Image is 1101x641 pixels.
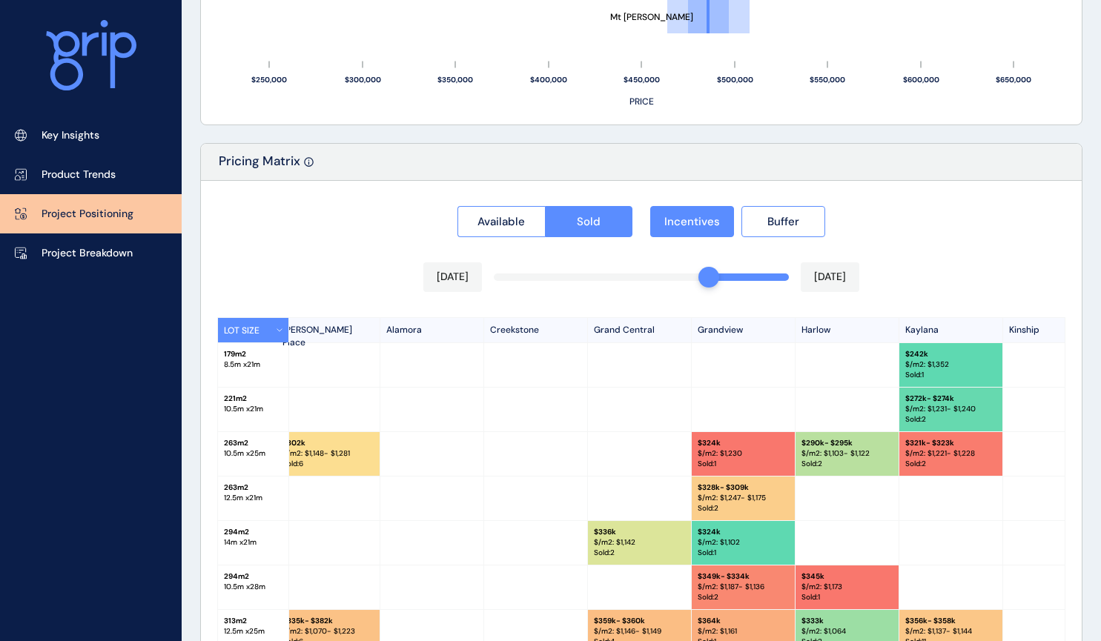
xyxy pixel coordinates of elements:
[484,318,588,342] p: Creekstone
[698,503,789,514] p: Sold : 2
[905,349,996,359] p: $ 242k
[905,438,996,448] p: $ 321k - $323k
[899,318,1003,342] p: Kaylana
[698,616,789,626] p: $ 364k
[698,571,789,582] p: $ 349k - $334k
[457,206,545,237] button: Available
[624,75,660,84] text: $450,000
[905,393,996,404] p: $ 272k - $274k
[664,214,720,229] span: Incentives
[224,393,282,404] p: 221 m2
[282,459,374,469] p: Sold : 6
[801,438,893,448] p: $ 290k - $295k
[224,626,282,637] p: 12.5 m x 25 m
[282,448,374,459] p: $/m2: $ 1,148 - $1,281
[530,75,567,84] text: $400,000
[905,359,996,370] p: $/m2: $ 1,352
[814,270,846,285] p: [DATE]
[224,537,282,548] p: 14 m x 21 m
[698,482,789,493] p: $ 328k - $309k
[903,75,939,84] text: $600,000
[741,206,825,237] button: Buffer
[545,206,633,237] button: Sold
[219,153,300,180] p: Pricing Matrix
[905,626,996,637] p: $/m2: $ 1,137 - $1,144
[905,616,996,626] p: $ 356k - $358k
[224,448,282,459] p: 10.5 m x 25 m
[224,349,282,359] p: 179 m2
[224,527,282,537] p: 294 m2
[629,96,654,107] text: PRICE
[42,207,133,222] p: Project Positioning
[698,537,789,548] p: $/m2: $ 1,102
[42,167,116,182] p: Product Trends
[610,11,693,23] text: Mt [PERSON_NAME]
[717,75,753,84] text: $500,000
[698,582,789,592] p: $/m2: $ 1,187 - $1,136
[277,318,380,342] p: [PERSON_NAME] Place
[796,318,899,342] p: Harlow
[801,626,893,637] p: $/m2: $ 1,064
[282,626,374,637] p: $/m2: $ 1,070 - $1,223
[698,459,789,469] p: Sold : 1
[905,414,996,425] p: Sold : 2
[224,482,282,493] p: 263 m2
[905,459,996,469] p: Sold : 2
[698,448,789,459] p: $/m2: $ 1,230
[224,359,282,370] p: 8.5 m x 21 m
[996,75,1031,84] text: $650,000
[42,246,133,261] p: Project Breakdown
[801,616,893,626] p: $ 333k
[801,448,893,459] p: $/m2: $ 1,103 - $1,122
[224,616,282,626] p: 313 m2
[251,75,287,84] text: $250,000
[594,626,685,637] p: $/m2: $ 1,146 - $1,149
[224,404,282,414] p: 10.5 m x 21 m
[594,537,685,548] p: $/m2: $ 1,142
[698,548,789,558] p: Sold : 1
[594,527,685,537] p: $ 336k
[594,616,685,626] p: $ 359k - $360k
[767,214,799,229] span: Buffer
[905,404,996,414] p: $/m2: $ 1,231 - $1,240
[698,527,789,537] p: $ 324k
[224,438,282,448] p: 263 m2
[282,616,374,626] p: $ 335k - $382k
[698,438,789,448] p: $ 324k
[801,459,893,469] p: Sold : 2
[650,206,734,237] button: Incentives
[224,493,282,503] p: 12.5 m x 21 m
[801,571,893,582] p: $ 345k
[905,448,996,459] p: $/m2: $ 1,221 - $1,228
[698,626,789,637] p: $/m2: $ 1,161
[218,318,289,342] button: LOT SIZE
[477,214,525,229] span: Available
[692,318,796,342] p: Grandview
[810,75,845,84] text: $550,000
[437,270,469,285] p: [DATE]
[801,592,893,602] p: Sold : 1
[905,370,996,380] p: Sold : 1
[42,128,99,143] p: Key Insights
[345,75,381,84] text: $300,000
[577,214,601,229] span: Sold
[224,571,282,582] p: 294 m2
[380,318,484,342] p: Alamora
[224,582,282,592] p: 10.5 m x 28 m
[801,582,893,592] p: $/m2: $ 1,173
[437,75,473,84] text: $350,000
[594,548,685,558] p: Sold : 2
[588,318,692,342] p: Grand Central
[698,493,789,503] p: $/m2: $ 1,247 - $1,175
[282,438,374,448] p: $ 302k
[698,592,789,602] p: Sold : 2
